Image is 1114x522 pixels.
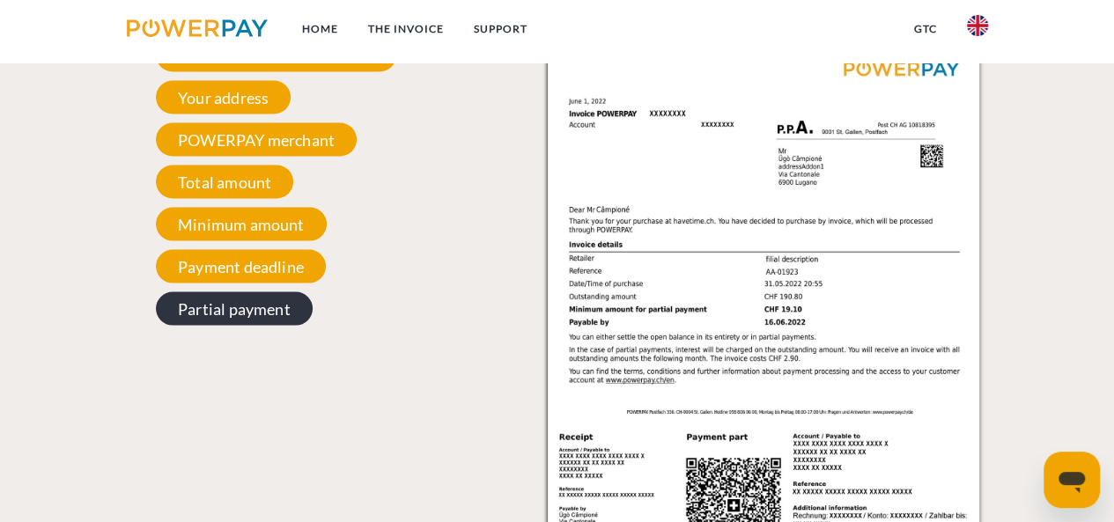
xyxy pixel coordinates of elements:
a: THE INVOICE [352,13,458,45]
a: Support [458,13,542,45]
iframe: Button to launch messaging window [1044,452,1100,508]
a: GTC [899,13,952,45]
span: POWERPAY merchant [156,123,357,157]
span: Your address [156,81,291,114]
a: Home [286,13,352,45]
img: logo-powerpay.svg [127,19,269,37]
span: Partial payment [156,292,313,326]
span: Payment deadline [156,250,326,283]
span: Minimum amount [156,208,327,241]
img: en [967,15,988,36]
span: Total amount [156,165,293,199]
